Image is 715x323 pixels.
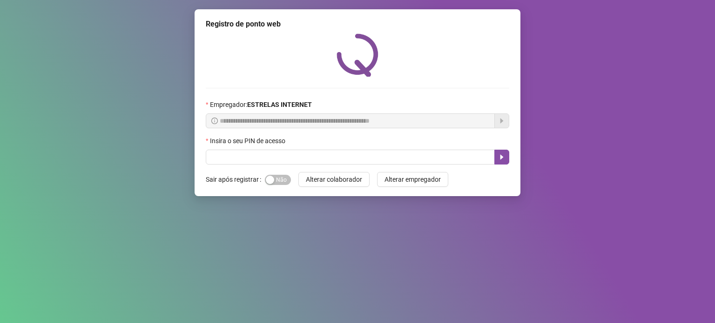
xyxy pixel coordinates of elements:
[206,136,291,146] label: Insira o seu PIN de acesso
[498,153,506,161] span: caret-right
[377,172,448,187] button: Alterar empregador
[210,99,312,110] span: Empregador :
[306,174,362,185] span: Alterar colaborador
[211,118,218,124] span: info-circle
[206,172,265,187] label: Sair após registrar
[247,101,312,108] strong: ESTRELAS INTERNET
[384,174,441,185] span: Alterar empregador
[206,19,509,30] div: Registro de ponto web
[337,33,378,77] img: QRPoint
[298,172,370,187] button: Alterar colaborador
